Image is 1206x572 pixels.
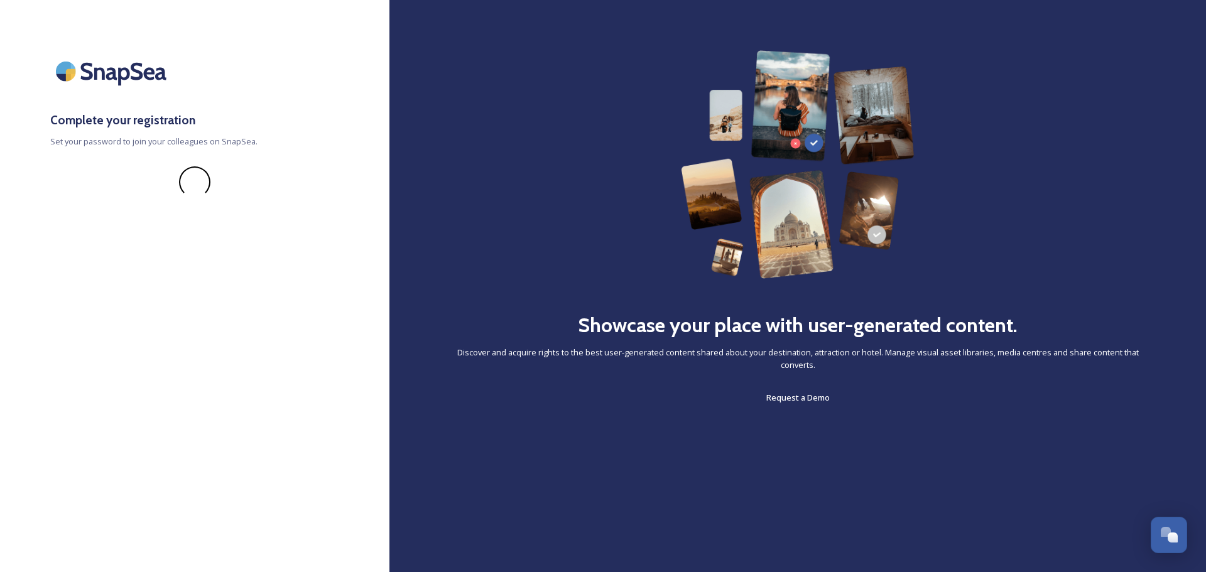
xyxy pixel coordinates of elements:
[766,392,830,403] span: Request a Demo
[50,136,339,148] span: Set your password to join your colleagues on SnapSea.
[440,347,1156,370] span: Discover and acquire rights to the best user-generated content shared about your destination, att...
[578,310,1018,340] h2: Showcase your place with user-generated content.
[50,111,339,129] h3: Complete your registration
[50,50,176,92] img: SnapSea Logo
[766,390,830,405] a: Request a Demo
[1151,517,1187,553] button: Open Chat
[681,50,915,279] img: 63b42ca75bacad526042e722_Group%20154-p-800.png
